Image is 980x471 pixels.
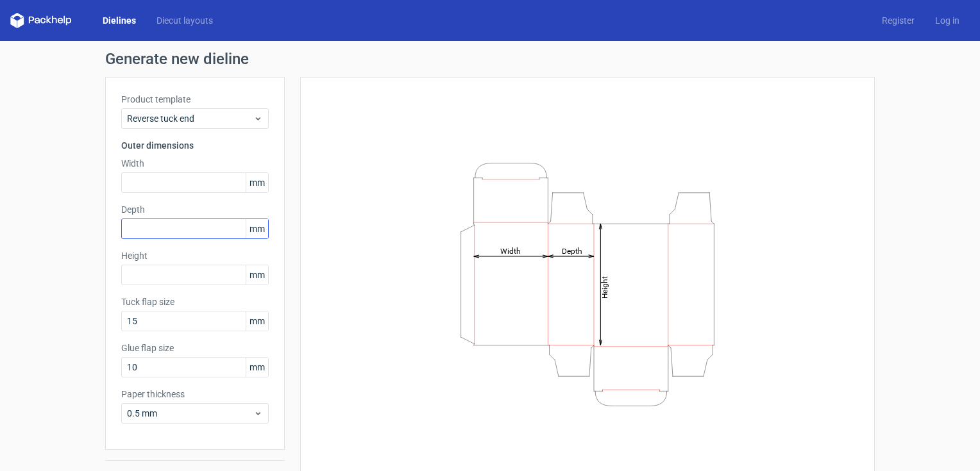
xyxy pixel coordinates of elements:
a: Dielines [92,14,146,27]
span: mm [246,358,268,377]
h1: Generate new dieline [105,51,875,67]
label: Paper thickness [121,388,269,401]
tspan: Height [600,276,609,298]
span: mm [246,173,268,192]
a: Log in [925,14,970,27]
span: mm [246,219,268,238]
span: Reverse tuck end [127,112,253,125]
label: Product template [121,93,269,106]
a: Register [872,14,925,27]
tspan: Width [500,246,521,255]
label: Tuck flap size [121,295,269,308]
span: 0.5 mm [127,407,253,420]
label: Glue flap size [121,342,269,354]
label: Depth [121,203,269,216]
h3: Outer dimensions [121,139,269,152]
a: Diecut layouts [146,14,223,27]
span: mm [246,265,268,285]
label: Width [121,157,269,170]
span: mm [246,311,268,331]
label: Height [121,249,269,262]
tspan: Depth [562,246,582,255]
